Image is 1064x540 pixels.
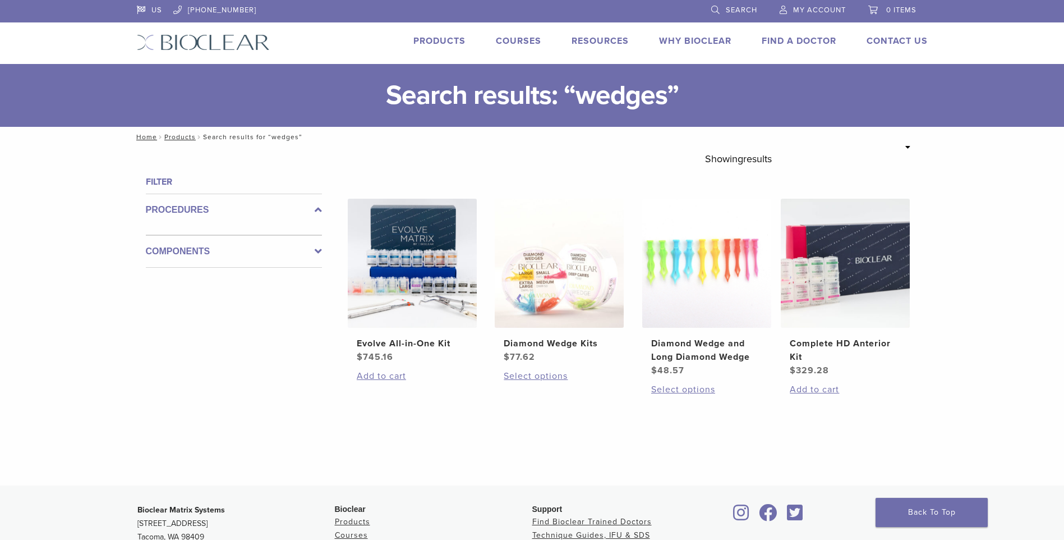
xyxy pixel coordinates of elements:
[762,35,836,47] a: Find A Doctor
[137,34,270,51] img: Bioclear
[347,199,478,364] a: Evolve All-in-One KitEvolve All-in-One Kit $745.16
[651,365,684,376] bdi: 48.57
[496,35,541,47] a: Courses
[196,134,203,140] span: /
[790,365,829,376] bdi: 329.28
[504,351,510,363] span: $
[642,199,771,328] img: Diamond Wedge and Long Diamond Wedge
[335,517,370,527] a: Products
[137,505,225,515] strong: Bioclear Matrix Systems
[164,133,196,141] a: Products
[146,203,322,217] label: Procedures
[730,511,753,522] a: Bioclear
[532,517,652,527] a: Find Bioclear Trained Doctors
[705,147,772,171] p: Showing results
[357,351,393,363] bdi: 745.16
[504,351,535,363] bdi: 77.62
[494,199,625,364] a: Diamond Wedge KitsDiamond Wedge Kits $77.62
[413,35,466,47] a: Products
[146,175,322,189] h4: Filter
[532,505,563,514] span: Support
[780,199,911,377] a: Complete HD Anterior KitComplete HD Anterior Kit $329.28
[157,134,164,140] span: /
[876,498,988,527] a: Back To Top
[790,337,901,364] h2: Complete HD Anterior Kit
[790,365,796,376] span: $
[659,35,731,47] a: Why Bioclear
[357,337,468,350] h2: Evolve All-in-One Kit
[335,530,368,540] a: Courses
[357,351,363,363] span: $
[784,511,807,522] a: Bioclear
[642,199,772,377] a: Diamond Wedge and Long Diamond WedgeDiamond Wedge and Long Diamond Wedge $48.57
[867,35,928,47] a: Contact Us
[572,35,629,47] a: Resources
[781,199,910,328] img: Complete HD Anterior Kit
[886,6,916,15] span: 0 items
[532,530,650,540] a: Technique Guides, IFU & SDS
[128,127,936,147] nav: Search results for “wedges”
[726,6,757,15] span: Search
[357,369,468,383] a: Add to cart: “Evolve All-in-One Kit”
[133,133,157,141] a: Home
[348,199,477,328] img: Evolve All-in-One Kit
[651,383,762,396] a: Select options for “Diamond Wedge and Long Diamond Wedge”
[495,199,624,328] img: Diamond Wedge Kits
[790,383,901,396] a: Add to cart: “Complete HD Anterior Kit”
[756,511,781,522] a: Bioclear
[504,369,615,383] a: Select options for “Diamond Wedge Kits”
[146,245,322,258] label: Components
[504,337,615,350] h2: Diamond Wedge Kits
[793,6,846,15] span: My Account
[335,505,366,514] span: Bioclear
[651,337,762,364] h2: Diamond Wedge and Long Diamond Wedge
[651,365,657,376] span: $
